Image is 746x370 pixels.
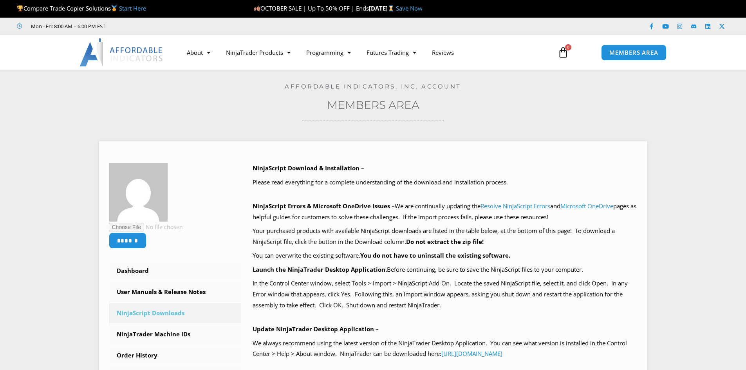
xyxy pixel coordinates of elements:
span: 0 [565,44,571,51]
a: MEMBERS AREA [601,45,667,61]
a: Order History [109,345,241,366]
b: Update NinjaTrader Desktop Application – [253,325,379,333]
iframe: Customer reviews powered by Trustpilot [116,22,234,30]
a: NinjaTrader Machine IDs [109,324,241,345]
strong: [DATE] [369,4,396,12]
b: NinjaScript Download & Installation – [253,164,364,172]
a: Affordable Indicators, Inc. Account [285,83,461,90]
a: NinjaScript Downloads [109,303,241,323]
a: Save Now [396,4,423,12]
a: Members Area [327,98,419,112]
p: Before continuing, be sure to save the NinjaScript files to your computer. [253,264,638,275]
p: We always recommend using the latest version of the NinjaTrader Desktop Application. You can see ... [253,338,638,360]
a: Resolve NinjaScript Errors [480,202,550,210]
a: Programming [298,43,359,61]
a: [URL][DOMAIN_NAME] [441,350,502,357]
a: User Manuals & Release Notes [109,282,241,302]
img: 7759af6c008101a514c28c783a8599d459f8368f33f65c0bca4296bbfcf21728 [109,163,168,222]
b: Launch the NinjaTrader Desktop Application. [253,265,387,273]
p: You can overwrite the existing software. [253,250,638,261]
a: Dashboard [109,261,241,281]
p: We are continually updating the and pages as helpful guides for customers to solve these challeng... [253,201,638,223]
img: 🏆 [17,5,23,11]
img: 🍂 [254,5,260,11]
a: Start Here [119,4,146,12]
a: 0 [546,41,580,64]
a: Reviews [424,43,462,61]
img: 🥇 [111,5,117,11]
b: NinjaScript Errors & Microsoft OneDrive Issues – [253,202,395,210]
span: MEMBERS AREA [609,50,658,56]
p: In the Control Center window, select Tools > Import > NinjaScript Add-On. Locate the saved NinjaS... [253,278,638,311]
nav: Menu [179,43,549,61]
a: About [179,43,218,61]
a: Microsoft OneDrive [560,202,613,210]
span: Compare Trade Copier Solutions [17,4,146,12]
a: Futures Trading [359,43,424,61]
p: Please read everything for a complete understanding of the download and installation process. [253,177,638,188]
p: Your purchased products with available NinjaScript downloads are listed in the table below, at th... [253,226,638,247]
b: You do not have to uninstall the existing software. [360,251,510,259]
img: ⌛ [388,5,394,11]
span: Mon - Fri: 8:00 AM – 6:00 PM EST [29,22,105,31]
b: Do not extract the zip file! [406,238,484,245]
a: NinjaTrader Products [218,43,298,61]
img: LogoAI | Affordable Indicators – NinjaTrader [79,38,164,67]
span: OCTOBER SALE | Up To 50% OFF | Ends [254,4,369,12]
